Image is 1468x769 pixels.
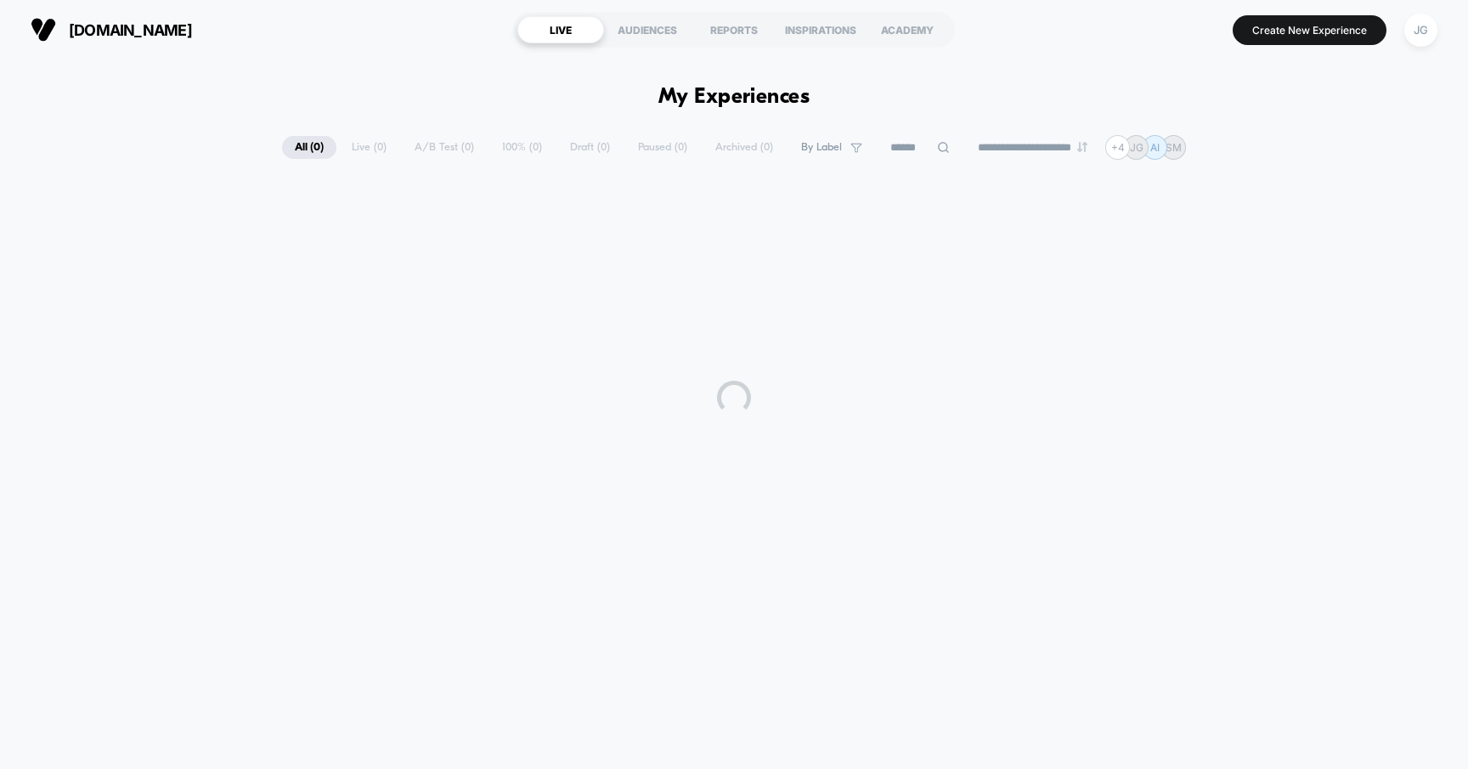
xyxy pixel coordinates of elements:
div: INSPIRATIONS [777,16,864,43]
div: AUDIENCES [604,16,691,43]
div: REPORTS [691,16,777,43]
h1: My Experiences [658,85,810,110]
img: Visually logo [31,17,56,42]
button: [DOMAIN_NAME] [25,16,197,43]
div: + 4 [1105,135,1130,160]
p: AI [1150,141,1160,154]
p: SM [1166,141,1182,154]
div: LIVE [517,16,604,43]
div: ACADEMY [864,16,951,43]
p: JG [1130,141,1143,154]
button: JG [1399,13,1443,48]
img: end [1077,142,1087,152]
div: JG [1404,14,1437,47]
span: All ( 0 ) [282,136,336,159]
span: By Label [801,141,842,154]
span: [DOMAIN_NAME] [69,21,192,39]
button: Create New Experience [1233,15,1386,45]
